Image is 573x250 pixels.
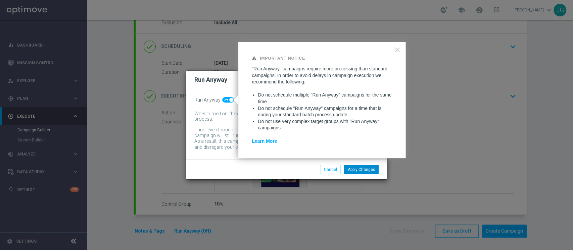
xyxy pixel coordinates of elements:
[194,127,369,138] div: Thus, even though the batch-data process might not be complete by then, the campaign will still r...
[258,118,392,131] li: Do not use very complex target groups with "Run Anyway" campaigns
[194,111,369,122] div: When turned on, the campaign will be executed regardless of your site's batch-data process.
[258,92,392,105] li: Do not schedule multiple "Run Anyway" campaigns for the same time
[252,138,277,144] a: Learn More
[394,44,400,55] button: Close
[194,97,221,103] span: Run Anyway
[258,105,392,118] li: Do not schedule "Run Anyway" campaigns for a time that is during your standard batch process update
[194,76,227,84] h2: Run Anyway
[344,165,379,174] button: Apply Changes
[320,165,340,174] button: Cancel
[252,66,392,85] p: "Run Anyway" campaigns require more processing than standard campaigns. In order to avoid delays ...
[260,56,305,61] strong: Important Notice
[194,138,369,151] div: As a result, this campaign might include customers whose data has been changed and disregard your...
